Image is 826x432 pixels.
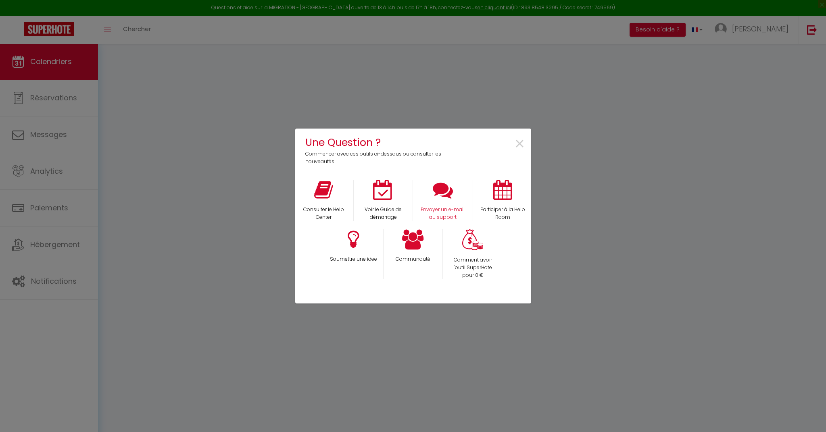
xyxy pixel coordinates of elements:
p: Voir le Guide de démarrage [359,206,407,221]
p: Consulter le Help Center [299,206,348,221]
h4: Une Question ? [305,135,447,150]
p: Envoyer un e-mail au support [418,206,467,221]
span: × [514,131,525,157]
p: Communauté [389,255,437,263]
p: Participer à la Help Room [478,206,527,221]
button: Close [514,135,525,153]
img: Money bag [462,229,483,251]
p: Soumettre une idee [329,255,378,263]
iframe: LiveChat chat widget [668,144,826,432]
p: Comment avoir l'outil SuperHote pour 0 € [448,256,497,279]
p: Commencer avec ces outils ci-dessous ou consulter les nouveautés. [305,150,447,166]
